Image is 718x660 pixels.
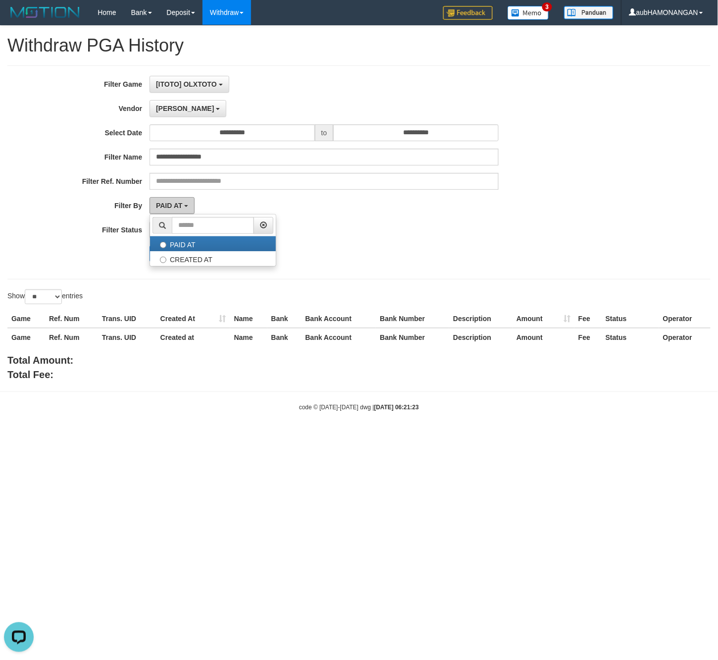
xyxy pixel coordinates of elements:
[302,310,376,328] th: Bank Account
[7,310,45,328] th: Game
[4,4,34,34] button: Open LiveChat chat widget
[302,328,376,346] th: Bank Account
[449,328,513,346] th: Description
[564,6,614,19] img: panduan.png
[7,36,711,55] h1: Withdraw PGA History
[45,328,98,346] th: Ref. Num
[374,404,419,411] strong: [DATE] 06:21:23
[513,310,574,328] th: Amount
[7,328,45,346] th: Game
[443,6,493,20] img: Feedback.jpg
[508,6,549,20] img: Button%20Memo.svg
[150,251,276,266] label: CREATED AT
[542,2,553,11] span: 3
[7,5,83,20] img: MOTION_logo.png
[230,310,267,328] th: Name
[150,76,229,93] button: [ITOTO] OLXTOTO
[150,236,276,251] label: PAID AT
[7,369,53,380] b: Total Fee:
[150,197,195,214] button: PAID AT
[267,328,302,346] th: Bank
[299,404,419,411] small: code © [DATE]-[DATE] dwg |
[602,310,659,328] th: Status
[156,310,230,328] th: Created At
[602,328,659,346] th: Status
[156,105,214,112] span: [PERSON_NAME]
[45,310,98,328] th: Ref. Num
[574,328,602,346] th: Fee
[98,328,156,346] th: Trans. UID
[315,124,334,141] span: to
[160,257,166,263] input: CREATED AT
[267,310,302,328] th: Bank
[659,310,711,328] th: Operator
[156,80,217,88] span: [ITOTO] OLXTOTO
[230,328,267,346] th: Name
[376,328,449,346] th: Bank Number
[7,289,83,304] label: Show entries
[25,289,62,304] select: Showentries
[156,202,182,210] span: PAID AT
[574,310,602,328] th: Fee
[160,242,166,248] input: PAID AT
[376,310,449,328] th: Bank Number
[7,355,73,366] b: Total Amount:
[156,328,230,346] th: Created at
[449,310,513,328] th: Description
[659,328,711,346] th: Operator
[513,328,574,346] th: Amount
[98,310,156,328] th: Trans. UID
[150,100,226,117] button: [PERSON_NAME]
